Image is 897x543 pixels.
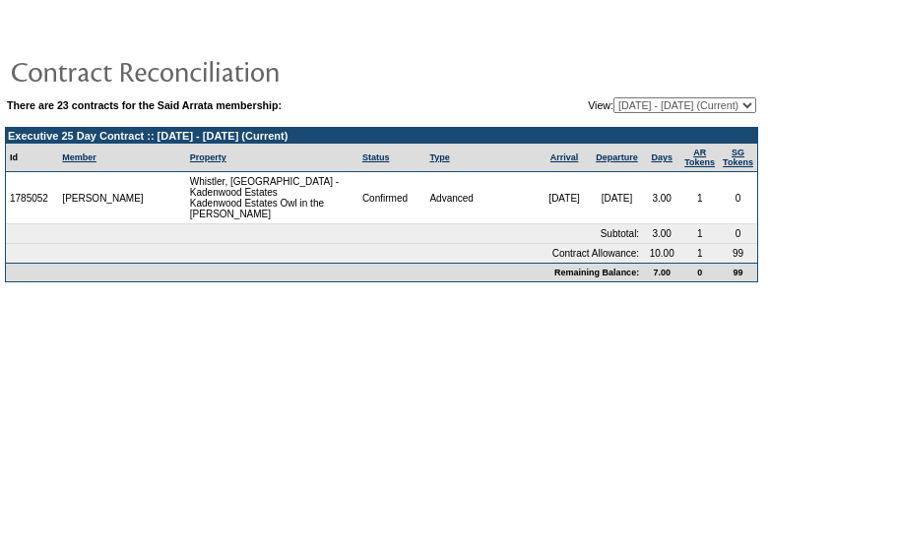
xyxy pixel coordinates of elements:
[6,263,643,281] td: Remaining Balance:
[6,172,58,224] td: 1785052
[473,97,756,113] td: View:
[6,244,643,263] td: Contract Allowance:
[7,99,282,111] b: There are 23 contracts for the Said Arrata membership:
[58,172,149,224] td: [PERSON_NAME]
[643,224,680,244] td: 3.00
[680,263,719,281] td: 0
[425,172,538,224] td: Advanced
[190,152,226,162] a: Property
[719,172,757,224] td: 0
[591,172,643,224] td: [DATE]
[719,224,757,244] td: 0
[680,224,719,244] td: 1
[651,152,673,162] a: Days
[723,148,753,167] a: SGTokens
[680,172,719,224] td: 1
[680,244,719,263] td: 1
[643,244,680,263] td: 10.00
[596,152,638,162] a: Departure
[362,152,390,162] a: Status
[643,172,680,224] td: 3.00
[10,51,404,90] img: pgTtlContractReconciliation.gif
[550,152,579,162] a: Arrival
[62,152,96,162] a: Member
[684,148,715,167] a: ARTokens
[6,128,757,144] td: Executive 25 Day Contract :: [DATE] - [DATE] (Current)
[186,172,358,224] td: Whistler, [GEOGRAPHIC_DATA] - Kadenwood Estates Kadenwood Estates Owl in the [PERSON_NAME]
[719,263,757,281] td: 99
[538,172,590,224] td: [DATE]
[6,144,58,172] td: Id
[719,244,757,263] td: 99
[358,172,426,224] td: Confirmed
[643,263,680,281] td: 7.00
[6,224,643,244] td: Subtotal:
[429,152,449,162] a: Type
